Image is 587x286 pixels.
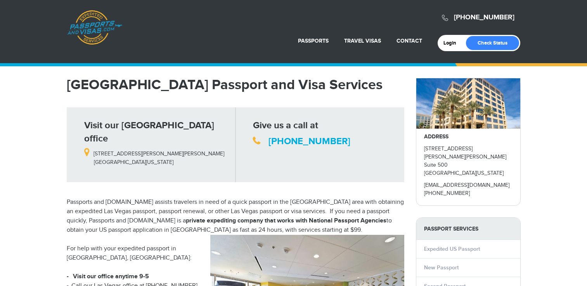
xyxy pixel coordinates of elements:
a: New Passport [424,264,459,271]
h1: [GEOGRAPHIC_DATA] Passport and Visa Services [67,78,404,92]
a: [PHONE_NUMBER] [454,13,514,22]
strong: Give us a call at [253,120,318,131]
a: [EMAIL_ADDRESS][DOMAIN_NAME] [424,182,509,188]
a: Check Status [466,36,519,50]
strong: private expediting company that works with National Passport Agencies [186,217,386,224]
a: Passports & [DOMAIN_NAME] [67,10,122,45]
strong: PASSPORT SERVICES [416,218,520,240]
a: [PHONE_NUMBER] [268,136,350,147]
strong: Visit our [GEOGRAPHIC_DATA] office [84,120,214,144]
a: Expedited US Passport [424,246,480,252]
a: Passports [298,38,329,44]
p: Passports and [DOMAIN_NAME] assists travelers in need of a quick passport in the [GEOGRAPHIC_DATA... [67,198,404,235]
p: [STREET_ADDRESS][PERSON_NAME][PERSON_NAME] [GEOGRAPHIC_DATA][US_STATE] [84,145,230,166]
p: [STREET_ADDRESS][PERSON_NAME][PERSON_NAME] Suite 500 [GEOGRAPHIC_DATA][US_STATE] [424,145,513,177]
a: Travel Visas [344,38,381,44]
a: Login [443,40,462,46]
p: For help with your expedited passport in [GEOGRAPHIC_DATA], [GEOGRAPHIC_DATA]: [67,244,404,263]
strong: Visit our office anytime 9-5 [73,273,149,280]
img: howardhughes_-_28de80_-_029b8f063c7946511503b0bb3931d518761db640.jpg [416,78,520,129]
p: [PHONE_NUMBER] [424,190,513,198]
strong: ADDRESS [424,133,448,140]
a: Contact [397,38,422,44]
